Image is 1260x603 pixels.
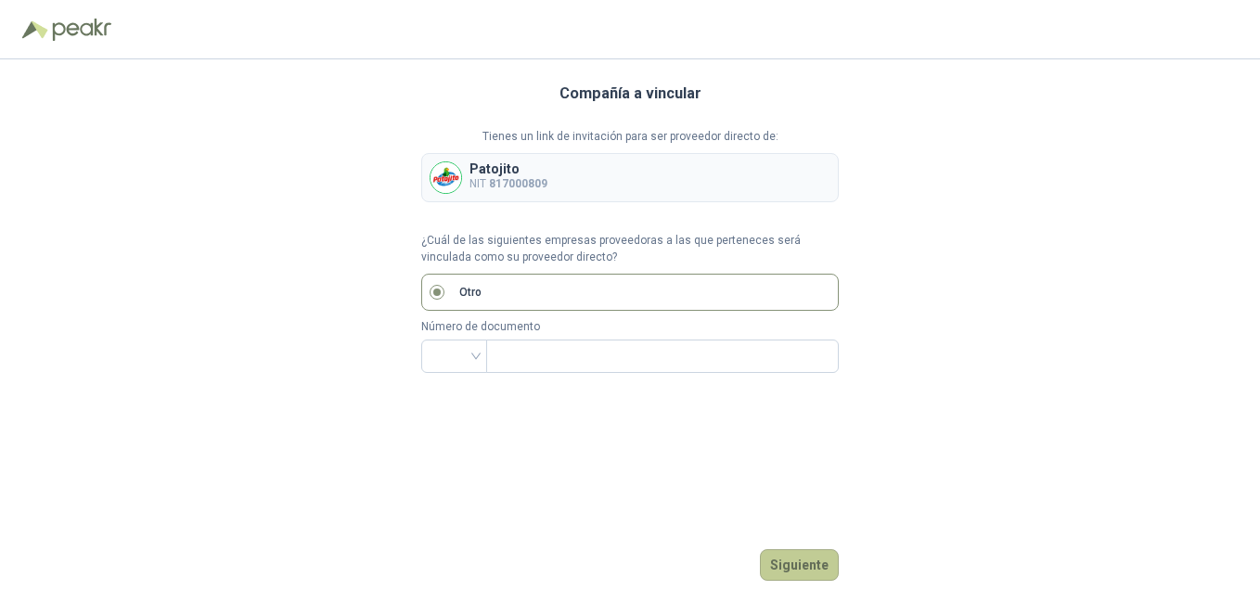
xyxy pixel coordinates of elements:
[421,232,839,267] p: ¿Cuál de las siguientes empresas proveedoras a las que perteneces será vinculada como su proveedo...
[421,318,839,336] p: Número de documento
[22,20,48,39] img: Logo
[459,284,482,301] p: Otro
[421,128,839,146] p: Tienes un link de invitación para ser proveedor directo de:
[469,175,547,193] p: NIT
[52,19,111,41] img: Peakr
[469,162,547,175] p: Patojito
[559,82,701,106] h3: Compañía a vincular
[489,177,547,190] b: 817000809
[431,162,461,193] img: Company Logo
[760,549,839,581] button: Siguiente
